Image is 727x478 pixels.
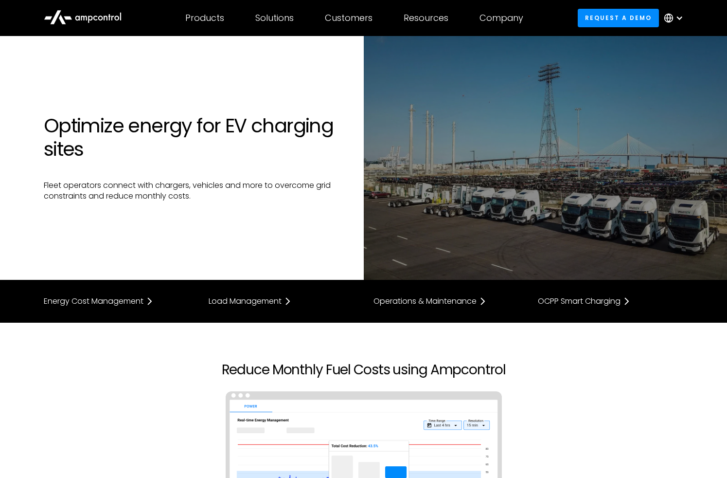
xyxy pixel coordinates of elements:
div: Company [479,13,523,23]
div: OCPP Smart Charging [538,297,621,305]
div: Customers [325,13,372,23]
a: OCPP Smart Charging [538,295,683,307]
div: Load Management [209,297,282,305]
p: Fleet operators connect with chargers, vehicles and more to overcome grid constraints and reduce ... [44,180,354,202]
h2: Reduce Monthly Fuel Costs using Ampcontrol [44,362,684,378]
div: Products [185,13,224,23]
a: Energy Cost Management [44,295,189,307]
div: Solutions [255,13,294,23]
div: Resources [404,13,448,23]
a: Request a demo [578,9,659,27]
h1: Optimize energy for EV charging sites [44,114,354,161]
a: Load Management [209,295,354,307]
div: Energy Cost Management [44,297,143,305]
div: Operations & Maintenance [373,297,477,305]
a: Operations & Maintenance [373,295,519,307]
